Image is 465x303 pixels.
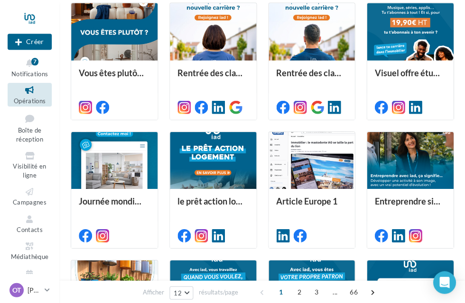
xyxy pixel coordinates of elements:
span: Médiathèque [11,252,49,260]
div: Nouvelle campagne [8,34,52,50]
a: Médiathèque [8,239,52,262]
span: 1 [273,284,288,299]
span: 66 [345,284,361,299]
button: 12 [169,286,194,299]
span: Visibilité en ligne [13,162,46,178]
a: Visibilité en ligne [8,148,52,180]
span: 3 [308,284,324,299]
div: le prêt action logement [177,196,249,215]
div: Entreprendre signifie [374,196,446,215]
div: Rentrée des classes développement (conseillère) [177,68,249,87]
div: Rentrée des classes développement (conseiller) [276,68,347,87]
div: Vous êtes plutôt ? [79,68,150,87]
a: Opérations [8,83,52,106]
span: Boîte de réception [16,126,43,143]
div: Journée mondiale de la photographie [79,196,150,215]
span: Afficher [143,287,164,296]
p: [PERSON_NAME] [28,285,41,294]
span: résultats/page [198,287,238,296]
a: Boîte de réception [8,110,52,145]
a: OT [PERSON_NAME] [8,281,52,299]
a: Campagnes [8,184,52,207]
button: Créer [8,34,52,50]
span: Campagnes [13,198,46,205]
a: Calendrier [8,266,52,289]
div: Article Europe 1 [276,196,347,215]
div: Visuel offre étudiante N°4 [374,68,446,87]
span: Contacts [17,225,43,233]
div: 7 [31,58,38,65]
a: Contacts [8,212,52,235]
button: Notifications 7 [8,56,52,79]
span: Opérations [14,97,46,104]
div: Open Intercom Messenger [433,271,456,294]
span: 2 [291,284,307,299]
span: 12 [174,289,182,296]
span: Notifications [11,70,48,77]
span: ... [327,284,342,299]
span: OT [12,285,21,294]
